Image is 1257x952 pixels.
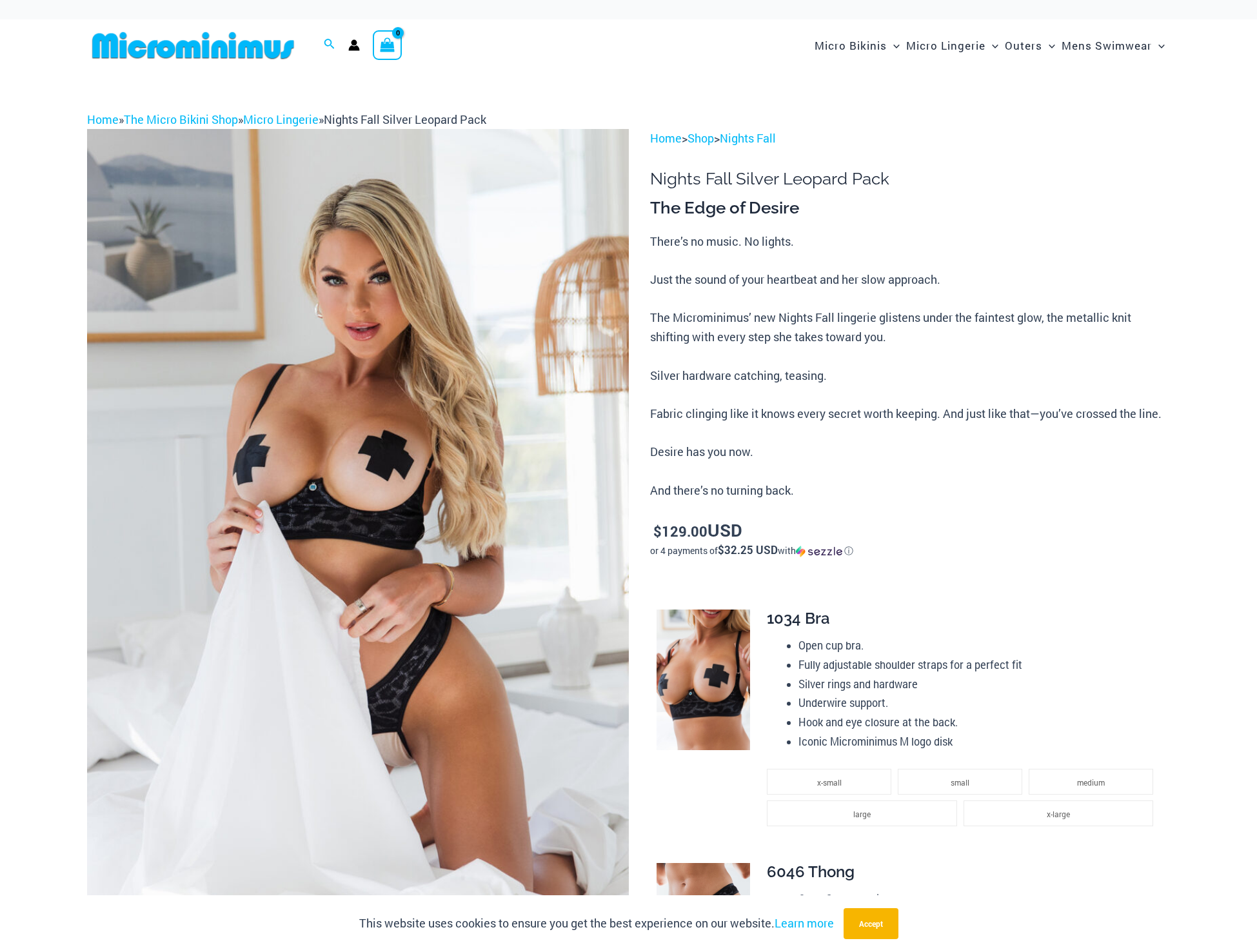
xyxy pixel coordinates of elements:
a: Micro BikinisMenu ToggleMenu Toggle [811,26,903,65]
p: USD [650,521,1170,541]
li: large [767,800,956,826]
a: Search icon link [324,37,335,54]
p: > > [650,129,1170,148]
a: Shop [688,130,714,146]
a: Mens SwimwearMenu ToggleMenu Toggle [1058,26,1168,65]
a: Micro LingerieMenu ToggleMenu Toggle [903,26,1002,65]
li: medium [1029,769,1153,795]
span: » » » [87,112,486,127]
img: Nights Fall Silver Leopard 1036 Bra 6046 Thong [87,129,629,942]
a: The Micro Bikini Shop [124,112,238,127]
img: MM SHOP LOGO FLAT [87,31,299,60]
a: View Shopping Cart, empty [373,30,402,60]
nav: Site Navigation [809,24,1171,67]
h3: The Edge of Desire [650,197,1170,219]
span: Micro Lingerie [906,29,985,62]
span: 6046 Thong [767,862,855,881]
p: There’s no music. No lights. Just the sound of your heartbeat and her slow approach. The Micromin... [650,232,1170,501]
bdi: 129.00 [653,522,708,540]
li: Open Crotch design. [798,889,1160,909]
span: 1034 Bra [767,609,830,628]
span: x-large [1047,809,1070,819]
img: Nights Fall Silver Leopard 1036 Bra [657,610,750,750]
li: Fully adjustable shoulder straps for a perfect fit [798,655,1160,675]
li: Iconic Microminimus M logo disk [798,732,1160,751]
span: Mens Swimwear [1062,29,1152,62]
h1: Nights Fall Silver Leopard Pack [650,169,1170,189]
span: medium [1077,777,1105,788]
a: Home [650,130,682,146]
a: Learn more [775,915,834,931]
img: Sezzle [796,546,842,557]
li: small [898,769,1022,795]
div: or 4 payments of$32.25 USDwithSezzle Click to learn more about Sezzle [650,544,1170,557]
span: Micro Bikinis [815,29,887,62]
a: Micro Lingerie [243,112,319,127]
span: large [853,809,871,819]
span: Menu Toggle [985,29,998,62]
span: Menu Toggle [1152,29,1165,62]
a: Nights Fall [720,130,776,146]
li: Underwire support. [798,693,1160,713]
li: Open cup bra. [798,636,1160,655]
li: Hook and eye closure at the back. [798,713,1160,732]
li: Silver rings and hardware [798,675,1160,694]
span: small [951,777,969,788]
span: x-small [817,777,842,788]
a: Account icon link [348,39,360,51]
span: Outers [1005,29,1042,62]
span: Menu Toggle [887,29,900,62]
span: Menu Toggle [1042,29,1055,62]
span: Nights Fall Silver Leopard Pack [324,112,486,127]
p: This website uses cookies to ensure you get the best experience on our website. [359,914,834,933]
div: or 4 payments of with [650,544,1170,557]
li: x-small [767,769,891,795]
a: OutersMenu ToggleMenu Toggle [1002,26,1058,65]
li: x-large [964,800,1153,826]
button: Accept [844,908,898,939]
a: Home [87,112,119,127]
span: $32.25 USD [718,542,778,557]
span: $ [653,522,662,540]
